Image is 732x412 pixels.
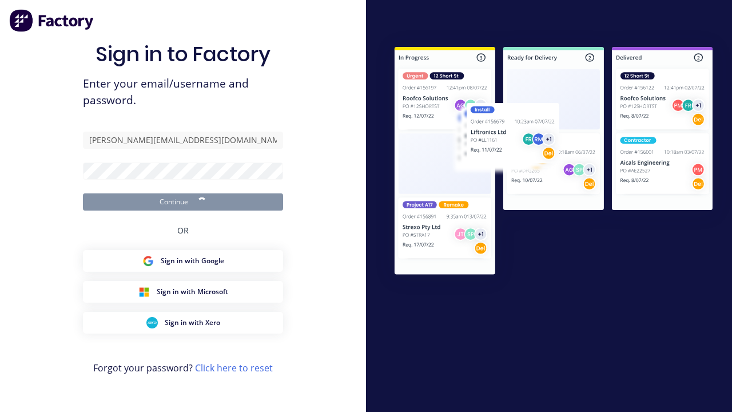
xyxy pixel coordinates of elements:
div: OR [177,211,189,250]
button: Xero Sign inSign in with Xero [83,312,283,334]
h1: Sign in to Factory [96,42,270,66]
img: Microsoft Sign in [138,286,150,298]
img: Google Sign in [142,255,154,267]
button: Continue [83,193,283,211]
input: Email/Username [83,132,283,149]
span: Sign in with Microsoft [157,287,228,297]
span: Sign in with Xero [165,318,220,328]
span: Forgot your password? [93,361,273,375]
button: Google Sign inSign in with Google [83,250,283,272]
img: Sign in [375,29,732,295]
button: Microsoft Sign inSign in with Microsoft [83,281,283,303]
img: Factory [9,9,95,32]
img: Xero Sign in [146,317,158,328]
a: Click here to reset [195,362,273,374]
span: Enter your email/username and password. [83,76,283,109]
span: Sign in with Google [161,256,224,266]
